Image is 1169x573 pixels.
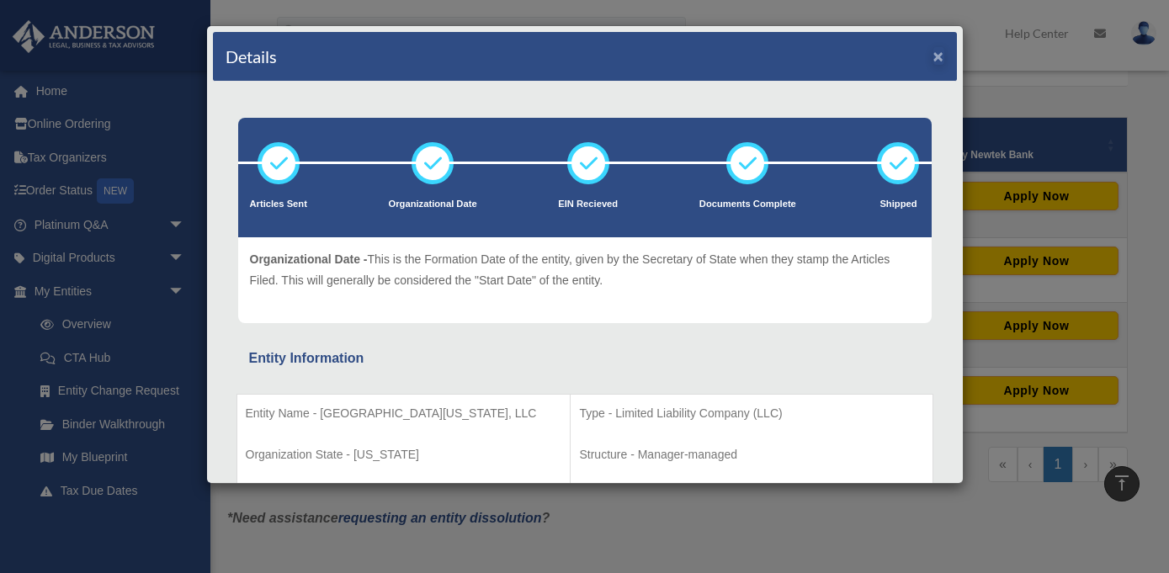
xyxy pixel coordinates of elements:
p: Organizational Date [389,196,477,213]
p: Shipped [877,196,919,213]
p: Articles Sent [250,196,307,213]
p: Organization State - [US_STATE] [246,444,562,465]
span: Organizational Date - [250,252,368,266]
p: Structure - Manager-managed [579,444,923,465]
p: Type - Limited Liability Company (LLC) [579,403,923,424]
p: EIN Recieved [558,196,618,213]
div: Entity Information [249,347,921,370]
p: Entity Name - [GEOGRAPHIC_DATA][US_STATE], LLC [246,403,562,424]
button: × [933,47,944,65]
p: This is the Formation Date of the entity, given by the Secretary of State when they stamp the Art... [250,249,920,290]
p: Documents Complete [699,196,796,213]
h4: Details [226,45,277,68]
